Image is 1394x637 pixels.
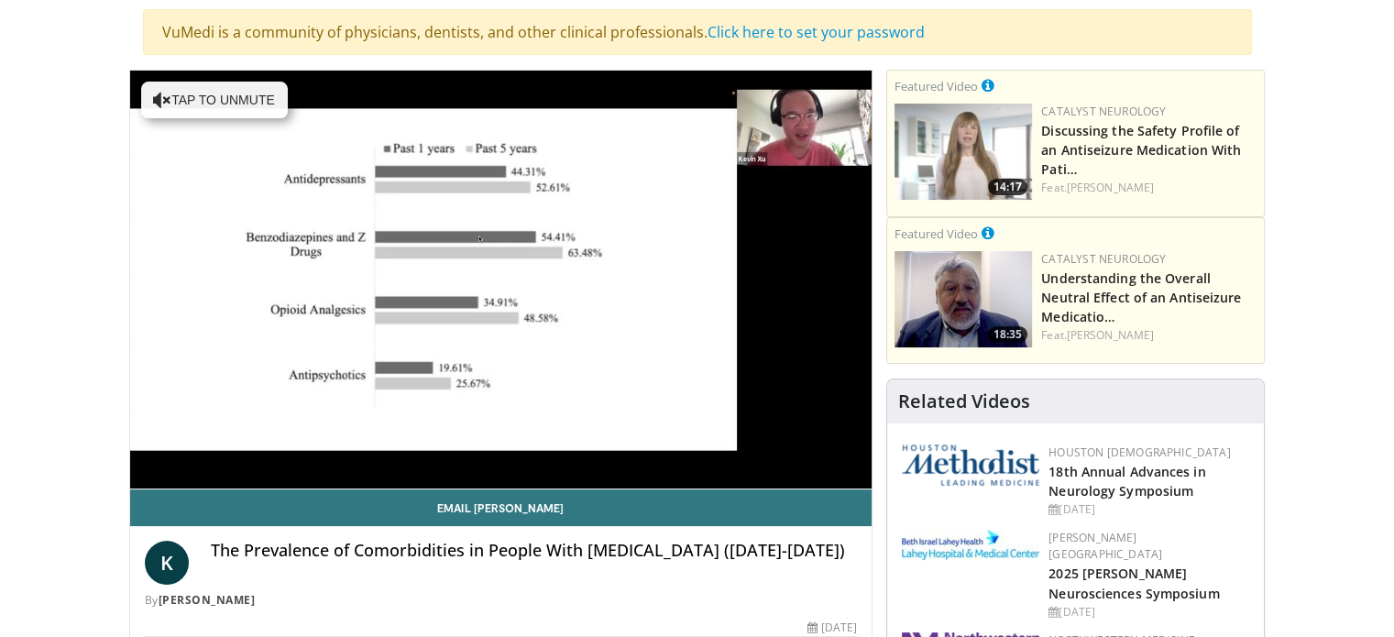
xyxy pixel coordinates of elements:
div: [DATE] [1048,604,1249,621]
span: 14:17 [988,179,1027,195]
small: Featured Video [895,225,978,242]
small: Featured Video [895,78,978,94]
img: e7977282-282c-4444-820d-7cc2733560fd.jpg.150x105_q85_autocrop_double_scale_upscale_version-0.2.jpg [902,530,1039,560]
a: Understanding the Overall Neutral Effect of an Antiseizure Medicatio… [1041,269,1241,325]
div: [DATE] [807,620,857,636]
a: K [145,541,189,585]
a: Email [PERSON_NAME] [130,489,873,526]
a: Catalyst Neurology [1041,104,1166,119]
h4: The Prevalence of Comorbidities in People With [MEDICAL_DATA] ([DATE]-[DATE]) [211,541,858,561]
button: Tap to unmute [141,82,288,118]
a: Houston [DEMOGRAPHIC_DATA] [1048,445,1230,460]
a: [PERSON_NAME] [159,592,256,608]
div: By [145,592,858,609]
div: VuMedi is a community of physicians, dentists, and other clinical professionals. [143,9,1252,55]
a: 18:35 [895,251,1032,347]
a: 2025 [PERSON_NAME] Neurosciences Symposium [1048,565,1219,601]
a: [PERSON_NAME] [1067,180,1154,195]
img: c23d0a25-a0b6-49e6-ba12-869cdc8b250a.png.150x105_q85_crop-smart_upscale.jpg [895,104,1032,200]
h4: Related Videos [898,390,1030,412]
a: Catalyst Neurology [1041,251,1166,267]
a: 18th Annual Advances in Neurology Symposium [1048,463,1205,500]
img: 5e4488cc-e109-4a4e-9fd9-73bb9237ee91.png.150x105_q85_autocrop_double_scale_upscale_version-0.2.png [902,445,1039,486]
div: [DATE] [1048,501,1249,518]
a: Discussing the Safety Profile of an Antiseizure Medication With Pati… [1041,122,1241,178]
a: [PERSON_NAME][GEOGRAPHIC_DATA] [1048,530,1162,562]
img: 01bfc13d-03a0-4cb7-bbaa-2eb0a1ecb046.png.150x105_q85_crop-smart_upscale.jpg [895,251,1032,347]
a: Click here to set your password [708,22,925,42]
video-js: Video Player [130,71,873,489]
div: Feat. [1041,180,1257,196]
div: Feat. [1041,327,1257,344]
a: [PERSON_NAME] [1067,327,1154,343]
a: 14:17 [895,104,1032,200]
span: 18:35 [988,326,1027,343]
